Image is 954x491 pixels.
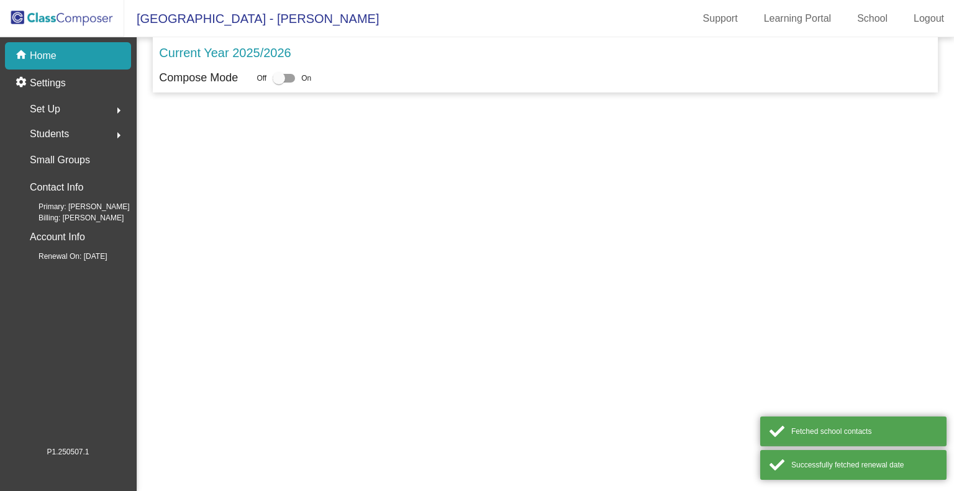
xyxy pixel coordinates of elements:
[124,9,379,29] span: [GEOGRAPHIC_DATA] - [PERSON_NAME]
[15,76,30,91] mat-icon: settings
[30,48,57,63] p: Home
[301,73,311,84] span: On
[111,128,126,143] mat-icon: arrow_right
[30,76,66,91] p: Settings
[791,459,937,471] div: Successfully fetched renewal date
[159,70,238,86] p: Compose Mode
[791,426,937,437] div: Fetched school contacts
[30,125,69,143] span: Students
[159,43,291,62] p: Current Year 2025/2026
[111,103,126,118] mat-icon: arrow_right
[19,212,124,223] span: Billing: [PERSON_NAME]
[30,179,83,196] p: Contact Info
[847,9,897,29] a: School
[257,73,266,84] span: Off
[30,151,90,169] p: Small Groups
[15,48,30,63] mat-icon: home
[30,101,60,118] span: Set Up
[754,9,842,29] a: Learning Portal
[693,9,748,29] a: Support
[904,9,954,29] a: Logout
[19,201,130,212] span: Primary: [PERSON_NAME]
[19,251,107,262] span: Renewal On: [DATE]
[30,228,85,246] p: Account Info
